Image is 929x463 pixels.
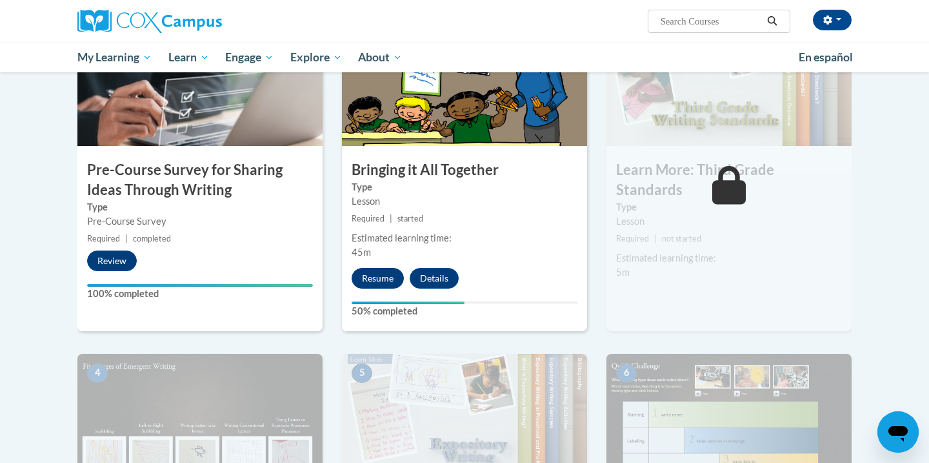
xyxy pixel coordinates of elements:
span: Required [616,234,649,243]
button: Resume [352,268,404,289]
span: 4 [87,364,108,383]
a: Explore [282,43,350,72]
span: 45m [352,247,371,258]
iframe: Button to launch messaging window [877,411,919,453]
span: My Learning [77,50,152,65]
span: started [397,214,423,223]
div: Main menu [58,43,871,72]
img: Course Image [342,17,587,146]
span: 5m [616,267,630,278]
a: About [350,43,411,72]
div: Lesson [352,194,577,209]
div: Your progress [352,302,464,304]
span: | [125,234,128,243]
label: Type [87,200,313,214]
a: Engage [217,43,282,72]
img: Cox Campus [77,10,222,33]
img: Course Image [606,17,852,146]
label: 100% completed [87,287,313,301]
span: 5 [352,364,372,383]
button: Review [87,251,137,271]
button: Account Settings [813,10,852,30]
a: My Learning [69,43,160,72]
a: Learn [160,43,217,72]
button: Details [410,268,459,289]
span: completed [133,234,171,243]
span: Explore [290,50,342,65]
h3: Learn More: Third Grade Standards [606,160,852,200]
img: Course Image [77,17,323,146]
div: Pre-Course Survey [87,214,313,229]
div: Your progress [87,284,313,287]
span: Required [87,234,120,243]
span: | [390,214,392,223]
span: | [654,234,657,243]
div: Lesson [616,214,842,229]
span: Required [352,214,385,223]
label: 50% completed [352,304,577,318]
span: En español [799,50,853,64]
div: Estimated learning time: [616,251,842,265]
input: Search Courses [659,14,763,29]
span: Learn [168,50,209,65]
span: not started [662,234,701,243]
div: Estimated learning time: [352,231,577,245]
span: Engage [225,50,274,65]
label: Type [616,200,842,214]
span: About [358,50,402,65]
span: 6 [616,364,637,383]
h3: Pre-Course Survey for Sharing Ideas Through Writing [77,160,323,200]
a: Cox Campus [77,10,323,33]
h3: Bringing it All Together [342,160,587,180]
button: Search [763,14,782,29]
a: En español [790,44,861,71]
label: Type [352,180,577,194]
